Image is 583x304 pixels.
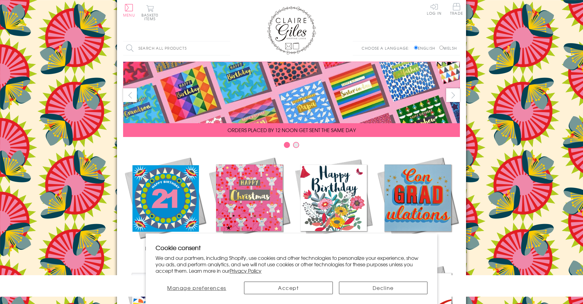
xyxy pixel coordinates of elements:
a: Birthdays [291,156,376,252]
button: Carousel Page 2 [293,142,299,148]
a: Log In [427,3,442,15]
button: Accept [244,282,333,294]
button: Decline [339,282,428,294]
span: ORDERS PLACED BY 12 NOON GET SENT THE SAME DAY [228,126,356,134]
p: We and our partners, including Shopify, use cookies and other technologies to personalize your ex... [156,255,427,274]
input: Search all products [123,41,230,55]
span: New Releases [145,245,185,252]
span: Manage preferences [167,284,226,291]
h2: Cookie consent [156,243,427,252]
input: English [414,46,418,50]
img: Claire Giles Greetings Cards [267,6,316,55]
button: Basket0 items [141,5,158,21]
a: New Releases [123,156,207,252]
input: Search [224,41,230,55]
label: Welsh [439,45,457,51]
a: Privacy Policy [230,267,261,274]
button: prev [123,88,137,102]
button: Carousel Page 1 (Current Slide) [284,142,290,148]
span: Menu [123,12,135,18]
span: Trade [450,3,463,15]
button: Manage preferences [156,282,238,294]
button: Menu [123,4,135,17]
button: next [446,88,460,102]
input: Welsh [439,46,443,50]
a: Academic [376,156,460,252]
label: English [414,45,438,51]
a: Christmas [207,156,291,252]
span: 0 items [144,12,158,21]
div: Carousel Pagination [123,142,460,151]
a: Trade [450,3,463,16]
p: Choose a language: [362,45,413,51]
